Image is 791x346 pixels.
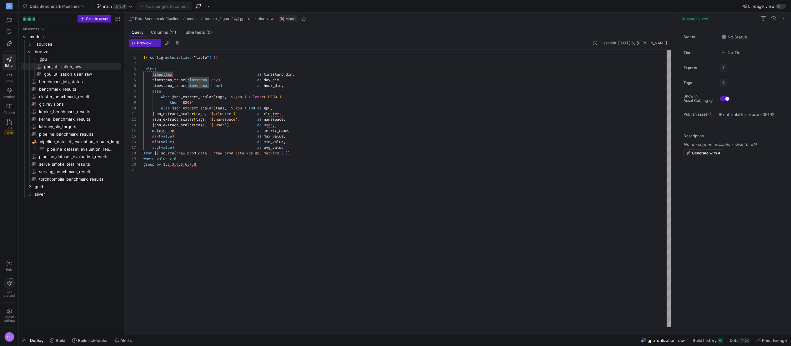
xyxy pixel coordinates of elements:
a: Code [3,70,16,85]
span: ) [209,55,211,60]
span: value [157,156,168,161]
span: 'raw_prod_data_kps_gpu_metrics' [213,151,281,156]
span: Data Benchmark Pipelines [135,17,181,21]
span: Query [132,30,143,34]
span: when [161,94,170,99]
span: Help [5,268,13,271]
span: Build scheduler [78,338,108,343]
span: main [103,4,112,9]
div: Press SPACE to select this row. [21,100,121,108]
span: models [187,17,199,21]
span: , [224,94,227,99]
span: max_value [264,134,283,139]
a: kernel_benchmark_results​​​​​​​​​​ [21,115,121,123]
span: torchcompile_benchmark_results​​​​​​​​​​ [39,176,114,183]
span: hour_dim [264,83,281,88]
span: benchmark_job_status​​​​​​​​​​ [39,78,114,85]
span: Build history [693,338,717,343]
span: , [281,83,283,88]
span: data-platform-prod-09192c4 / data_benchmark_pipelines_prod / gpu_utilization_raw [723,112,778,117]
span: '$.cluster' [209,111,233,116]
a: Spacesettings [3,305,16,325]
span: No Status [721,34,747,39]
span: ( [174,151,176,156]
span: case [152,89,161,94]
button: No statusNo Status [720,33,748,41]
span: 6 [185,162,187,167]
span: source [161,151,174,156]
span: max [152,134,159,139]
span: end [248,106,255,111]
span: value [161,145,172,150]
div: Press SPACE to select this row. [21,138,121,145]
span: gpu [223,17,229,21]
span: } [216,55,218,60]
span: , [207,83,209,88]
span: Experts [683,66,715,70]
span: kernel_benchmark_results​​​​​​​​​​ [39,116,114,123]
button: Build [47,335,68,346]
span: Columns [151,30,176,34]
div: 14 [129,128,136,133]
span: Editor [5,63,14,67]
div: All assets [23,27,39,31]
span: gpu [264,106,270,111]
span: , [279,78,281,83]
a: benchmark_results​​​​​​​​​​ [21,85,121,93]
span: ) [172,134,174,139]
span: = [192,55,194,60]
span: Point lineage [762,338,787,343]
span: json_extract_scalar [152,111,194,116]
div: 18 [129,150,136,156]
a: pipeline_dataset_evaluation_results_long​​​​​​​​​ [21,145,121,153]
span: , [270,106,273,111]
span: ) [218,78,220,83]
div: Press SPACE to select this row. [21,153,121,160]
span: Tags [683,81,715,85]
span: day_dim [264,78,279,83]
span: , [283,117,286,122]
span: ) [281,151,283,156]
span: Catalog [3,110,15,114]
span: , [288,128,290,133]
span: Code [5,79,13,83]
a: gpu_utilization_user_raw​​​​​​​​​​ [21,70,121,78]
span: gpu [40,56,120,63]
span: '$.gpu' [229,106,244,111]
span: timestamp_dim [264,72,292,77]
span: ) [220,83,222,88]
div: 11 [129,111,136,117]
span: Show in Asset Catalog [683,94,708,103]
span: Monitor [3,95,15,98]
div: Press SPACE to select this row. [21,183,121,190]
a: cluster_benchmark_results​​​​​​​​​​ [21,93,121,100]
span: ) [172,145,174,150]
span: ( [159,145,161,150]
img: No status [721,34,726,39]
span: from [143,151,152,156]
span: min [152,139,159,144]
span: , [207,78,209,83]
span: , [283,134,286,139]
span: Create asset [86,17,108,21]
span: json_extract_scalar [152,117,194,122]
span: No Tier [721,50,742,55]
span: Tier [683,50,715,55]
div: 3 [129,66,136,72]
span: ( [194,117,196,122]
button: Point lineage [753,335,790,346]
span: cluster_benchmark_results​​​​​​​​​​ [39,93,114,100]
span: Data Benchmark Pipelines [30,4,80,9]
div: Press SPACE to select this row. [21,33,121,40]
span: where [143,156,154,161]
span: Alerts [120,338,132,343]
span: , [279,111,281,116]
span: as [257,145,262,150]
a: pipeline_dataset_evaluation_results​​​​​​​​​​ [21,153,121,160]
span: git_revisions​​​​​​​​​​ [39,101,114,108]
div: 6 [129,83,136,88]
span: serve_smoke_test_results​​​​​​​​​​ [39,161,114,168]
span: by [157,162,161,167]
span: hour [211,83,220,88]
button: Create asset [78,15,111,23]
